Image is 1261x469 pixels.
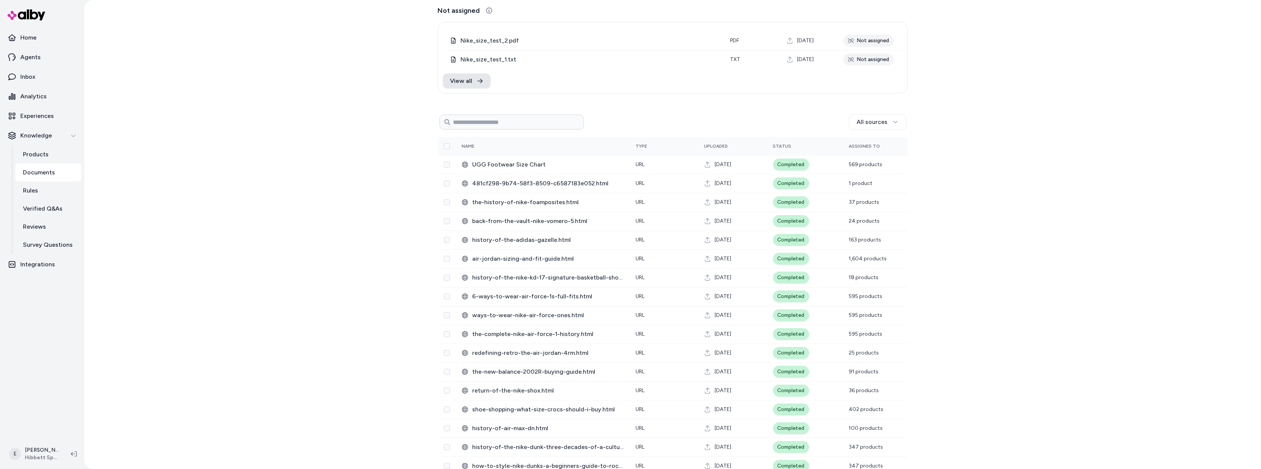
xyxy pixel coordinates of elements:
[23,222,46,231] p: Reviews
[715,425,732,432] span: [DATE]
[444,237,450,243] button: Select row
[849,274,879,281] span: 18 products
[773,403,809,416] div: Completed
[773,253,809,265] div: Completed
[444,143,450,149] button: Select all
[20,92,47,101] p: Analytics
[715,293,732,300] span: [DATE]
[462,405,624,414] div: shoe-shopping-what-size-crocs-should-i-buy.html
[462,160,624,169] div: UGG Footwear Size Chart
[473,424,624,433] span: history-of-air-max-dn.html
[773,144,791,149] span: Status
[773,196,809,208] div: Completed
[23,150,49,159] p: Products
[20,131,52,140] p: Knowledge
[473,311,624,320] span: ways-to-wear-nike-air-force-ones.html
[636,293,645,299] span: URL
[715,312,732,319] span: [DATE]
[473,386,624,395] span: return-of-the-nike-shox.html
[849,218,880,224] span: 24 products
[636,444,645,450] span: URL
[636,406,645,412] span: URL
[849,144,880,149] span: Assigned To
[849,199,880,205] span: 37 products
[773,347,809,359] div: Completed
[473,348,624,357] span: redefining-retro-the-air-jordan-4rm.html
[462,179,624,188] div: 481cf298-9b74-58f3-8509-c6587183e052.html
[773,385,809,397] div: Completed
[715,368,732,376] span: [DATE]
[773,422,809,434] div: Completed
[636,161,645,168] span: URL
[715,180,732,187] span: [DATE]
[773,215,809,227] div: Completed
[444,444,450,450] button: Select row
[15,200,81,218] a: Verified Q&As
[636,180,645,186] span: URL
[20,72,35,81] p: Inbox
[636,144,648,149] span: Type
[773,159,809,171] div: Completed
[473,330,624,339] span: the-complete-nike-air-force-1-history.html
[450,36,718,45] div: Nike_size_test_2.pdf
[3,255,81,273] a: Integrations
[773,328,809,340] div: Completed
[797,37,814,44] span: [DATE]
[444,425,450,431] button: Select row
[444,463,450,469] button: Select row
[23,240,73,249] p: Survey Questions
[462,273,624,282] div: history-of-the-nike-kd-17-signature-basketball-shoe.html
[715,217,732,225] span: [DATE]
[20,33,37,42] p: Home
[473,217,624,226] span: back-from-the-vault-nike-vomero-5.html
[843,35,894,47] div: Not assigned
[444,369,450,375] button: Select row
[15,236,81,254] a: Survey Questions
[773,309,809,321] div: Completed
[715,443,732,451] span: [DATE]
[636,368,645,375] span: URL
[3,29,81,47] a: Home
[473,443,624,452] span: history-of-the-nike-dunk-three-decades-of-a-cultural-phenomenon.html
[444,350,450,356] button: Select row
[797,56,814,63] span: [DATE]
[444,180,450,186] button: Select row
[636,312,645,318] span: URL
[849,293,883,299] span: 595 products
[636,331,645,337] span: URL
[773,290,809,302] div: Completed
[715,406,732,413] span: [DATE]
[23,168,55,177] p: Documents
[25,454,59,461] span: Hibbett Sports
[20,53,41,62] p: Agents
[849,387,879,394] span: 36 products
[462,386,624,395] div: return-of-the-nike-shox.html
[462,367,624,376] div: the-new-balance-2002R-buying-guide.html
[473,254,624,263] span: air-jordan-sizing-and-fit-guide.html
[473,292,624,301] span: 6-ways-to-wear-air-force-1s-full-fits.html
[461,55,718,64] span: Nike_size_test_1.txt
[462,443,624,452] div: history-of-the-nike-dunk-three-decades-of-a-cultural-phenomenon.html
[849,161,883,168] span: 569 products
[636,237,645,243] span: URL
[5,442,65,466] button: E[PERSON_NAME]Hibbett Sports
[462,235,624,244] div: history-of-the-adidas-gazelle.html
[3,68,81,86] a: Inbox
[3,48,81,66] a: Agents
[8,9,45,20] img: alby Logo
[20,260,55,269] p: Integrations
[849,406,884,412] span: 402 products
[843,53,894,66] div: Not assigned
[715,349,732,357] span: [DATE]
[715,236,732,244] span: [DATE]
[473,405,624,414] span: shoe-shopping-what-size-crocs-should-i-buy.html
[444,331,450,337] button: Select row
[849,444,883,450] span: 347 products
[849,463,883,469] span: 347 products
[715,274,732,281] span: [DATE]
[443,73,491,89] a: View all
[636,350,645,356] span: URL
[773,177,809,189] div: Completed
[15,182,81,200] a: Rules
[3,107,81,125] a: Experiences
